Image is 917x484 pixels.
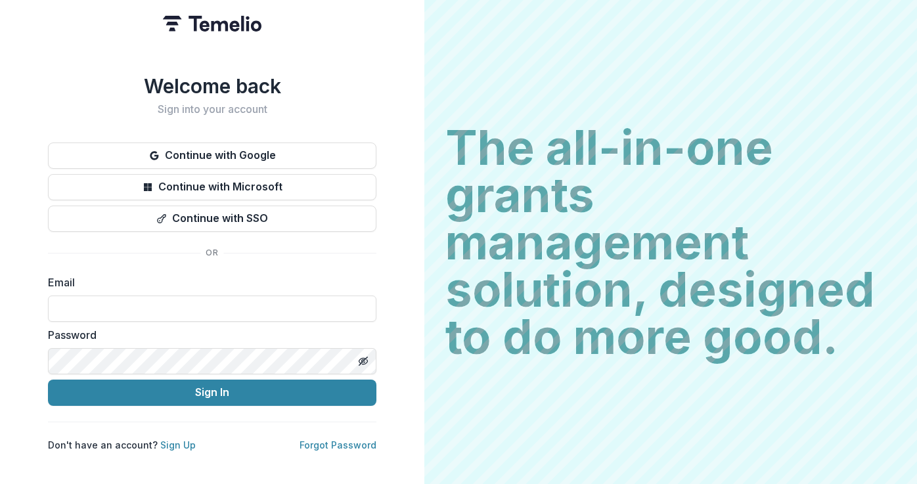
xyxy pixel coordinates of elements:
[48,327,369,343] label: Password
[163,16,261,32] img: Temelio
[300,439,376,451] a: Forgot Password
[48,275,369,290] label: Email
[48,143,376,169] button: Continue with Google
[48,103,376,116] h2: Sign into your account
[48,206,376,232] button: Continue with SSO
[48,438,196,452] p: Don't have an account?
[160,439,196,451] a: Sign Up
[353,351,374,372] button: Toggle password visibility
[48,380,376,406] button: Sign In
[48,174,376,200] button: Continue with Microsoft
[48,74,376,98] h1: Welcome back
